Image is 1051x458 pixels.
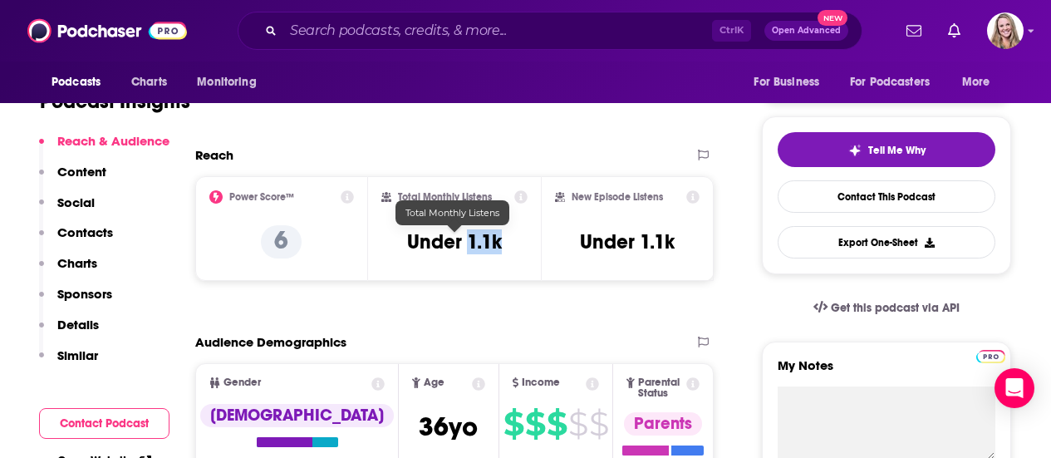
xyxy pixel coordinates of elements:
p: Charts [57,255,97,271]
span: Monitoring [197,71,256,94]
p: 6 [261,225,302,259]
button: open menu [185,66,277,98]
span: For Podcasters [850,71,930,94]
button: open menu [40,66,122,98]
button: Details [39,317,99,347]
span: $ [568,411,587,437]
button: Charts [39,255,97,286]
img: User Profile [987,12,1024,49]
button: Export One-Sheet [778,226,995,259]
p: Contacts [57,224,113,240]
span: For Business [754,71,819,94]
p: Reach & Audience [57,133,169,149]
a: Show notifications dropdown [900,17,928,45]
input: Search podcasts, credits, & more... [283,17,712,44]
span: Total Monthly Listens [405,207,499,219]
h2: Reach [195,147,233,163]
div: [DEMOGRAPHIC_DATA] [200,404,394,427]
p: Details [57,317,99,332]
div: Open Intercom Messenger [995,368,1034,408]
span: Age [424,377,444,388]
button: Content [39,164,106,195]
h3: Under 1.1k [580,229,675,254]
button: Similar [39,347,98,378]
span: Logged in as KirstinPitchPR [987,12,1024,49]
label: My Notes [778,357,995,387]
h2: Total Monthly Listens [398,191,492,203]
span: 36 yo [419,411,478,443]
button: open menu [950,66,1011,98]
span: $ [589,411,608,437]
p: Sponsors [57,286,112,302]
p: Similar [57,347,98,363]
p: Content [57,164,106,180]
span: $ [503,411,523,437]
span: Podcasts [52,71,101,94]
span: $ [547,411,567,437]
span: Open Advanced [772,27,841,35]
img: Podchaser - Follow, Share and Rate Podcasts [27,15,187,47]
a: Show notifications dropdown [941,17,967,45]
a: Contact This Podcast [778,180,995,213]
a: Charts [120,66,177,98]
span: Get this podcast via API [831,301,960,315]
span: More [962,71,990,94]
span: Charts [131,71,167,94]
span: Gender [223,377,261,388]
button: tell me why sparkleTell Me Why [778,132,995,167]
h2: New Episode Listens [572,191,663,203]
h2: Power Score™ [229,191,294,203]
button: Show profile menu [987,12,1024,49]
img: Podchaser Pro [976,350,1005,363]
button: Reach & Audience [39,133,169,164]
div: Search podcasts, credits, & more... [238,12,862,50]
a: Pro website [976,347,1005,363]
button: open menu [742,66,840,98]
span: New [818,10,847,26]
a: Get this podcast via API [800,288,973,328]
button: Sponsors [39,286,112,317]
button: Social [39,195,95,225]
img: tell me why sparkle [848,144,862,157]
span: Tell Me Why [868,144,926,157]
span: $ [525,411,545,437]
span: Income [522,377,560,388]
button: Contact Podcast [39,408,169,439]
h3: Under 1.1k [407,229,502,254]
button: Contacts [39,224,113,255]
span: Parental Status [638,377,684,399]
span: Ctrl K [712,20,751,42]
button: open menu [839,66,954,98]
p: Social [57,195,95,210]
button: Open AdvancedNew [764,21,848,41]
h2: Audience Demographics [195,334,346,350]
div: Parents [624,412,702,436]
